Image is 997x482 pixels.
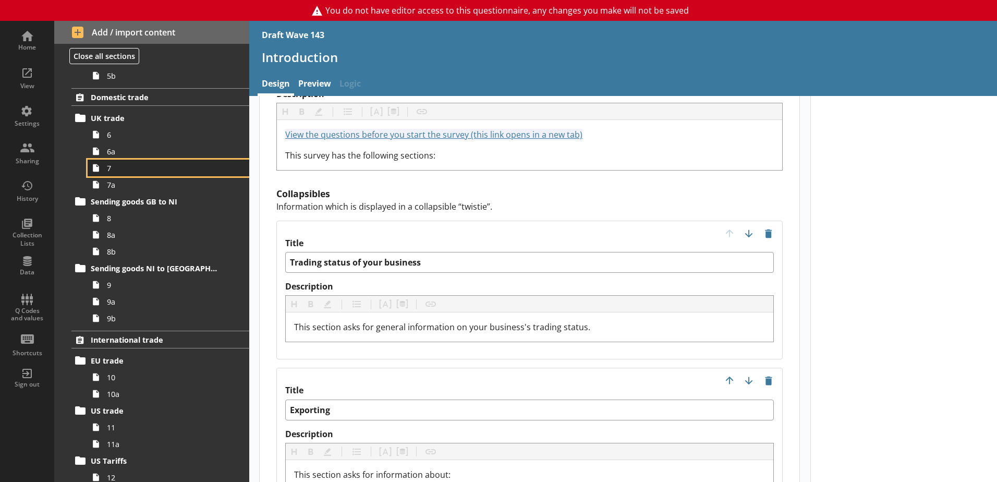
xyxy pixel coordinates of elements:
li: EU trade1010a [76,352,249,402]
textarea: Exporting [285,400,774,420]
a: International trade [71,331,249,348]
span: US trade [91,406,218,416]
button: Delete [760,225,777,242]
span: This survey has the following sections: [285,150,435,161]
button: Close all sections [69,48,139,64]
a: 11 [88,419,249,436]
li: Sending goods GB to NI88a8b [76,193,249,260]
a: 8a [88,226,249,243]
span: This section asks for general information on your business's trading status. [294,321,590,333]
span: 7a [107,180,223,190]
span: 11 [107,423,223,432]
a: 7 [88,160,249,176]
div: Shortcuts [9,349,45,357]
label: Title [285,385,774,396]
div: Sharing [9,157,45,165]
li: UK trade66a77a [76,110,249,193]
a: 5b [88,67,249,84]
a: 8b [88,243,249,260]
label: Description [285,429,774,440]
span: 9a [107,297,223,307]
p: Information which is displayed in a collapsible “twistie”. [276,201,783,212]
span: UK trade [91,113,218,123]
div: Draft Wave 143 [262,29,324,41]
span: 9b [107,314,223,323]
li: Domestic tradeUK trade66a77aSending goods GB to NI88a8bSending goods NI to [GEOGRAPHIC_DATA]99a9b [54,88,249,327]
div: Settings [9,119,45,128]
span: 11a [107,439,223,449]
a: 10a [88,385,249,402]
a: Sending goods GB to NI [71,193,249,210]
a: 11a [88,436,249,452]
div: Description [294,321,765,333]
a: 6 [88,126,249,143]
span: 8a [107,230,223,240]
a: EU trade [71,352,249,369]
a: US Tariffs [71,452,249,469]
span: 8b [107,247,223,257]
a: 9 [88,276,249,293]
div: Description [285,128,774,162]
span: Add / import content [72,27,232,38]
span: Domestic trade [91,92,218,102]
a: Preview [294,74,335,96]
span: EU trade [91,356,218,366]
span: 10a [107,389,223,399]
h2: Collapsibles [276,187,783,200]
div: Collection Lists [9,231,45,247]
a: View the questions before you start the survey (this link opens in a new tab) [285,129,582,140]
a: 9b [88,310,249,327]
span: 6a [107,147,223,156]
button: Add / import content [54,21,249,44]
a: 7a [88,176,249,193]
a: US trade [71,402,249,419]
li: Sending goods NI to [GEOGRAPHIC_DATA]99a9b [76,260,249,327]
label: Title [285,238,774,249]
div: Data [9,268,45,276]
a: Design [258,74,294,96]
span: This section asks for information about: [294,469,451,480]
span: Sending goods GB to NI [91,197,218,207]
h1: Introduction [262,49,984,65]
div: View [9,82,45,90]
a: Domestic trade [71,88,249,106]
span: Logic [335,74,365,96]
a: UK trade [71,110,249,126]
span: 5b [107,71,223,81]
a: 9a [88,293,249,310]
a: 10 [88,369,249,385]
span: International trade [91,335,218,345]
span: US Tariffs [91,456,218,466]
div: Q Codes and values [9,307,45,322]
a: Sending goods NI to [GEOGRAPHIC_DATA] [71,260,249,276]
span: 9 [107,280,223,290]
span: 7 [107,163,223,173]
span: 10 [107,372,223,382]
div: History [9,195,45,203]
textarea: Trading status of your business [285,252,774,273]
span: Sending goods NI to [GEOGRAPHIC_DATA] [91,263,218,273]
li: US trade1111a [76,402,249,452]
div: Home [9,43,45,52]
span: 8 [107,213,223,223]
span: 6 [107,130,223,140]
div: Sign out [9,380,45,389]
button: Delete [760,372,777,389]
a: 8 [88,210,249,226]
a: 6a [88,143,249,160]
label: Description [285,281,774,292]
